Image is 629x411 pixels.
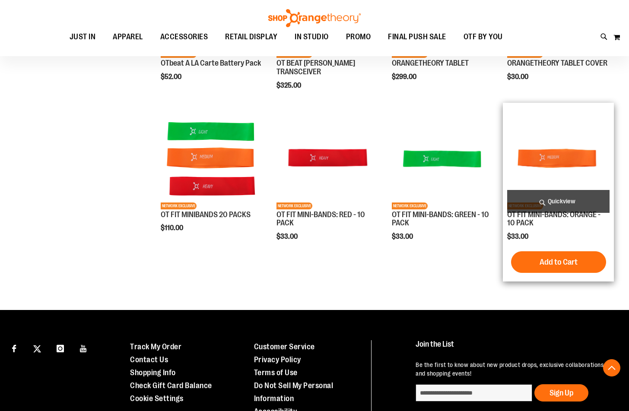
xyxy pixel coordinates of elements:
span: $33.00 [392,233,414,240]
span: $110.00 [161,224,184,232]
span: $33.00 [507,233,530,240]
button: Add to Cart [511,251,606,273]
img: Product image for OT FIT MINI-BANDS: RED - 10 PACK [276,107,379,209]
a: Visit our Facebook page [6,340,22,355]
a: APPAREL [104,27,152,47]
a: Check Gift Card Balance [130,381,212,390]
a: Visit our Instagram page [53,340,68,355]
a: ORANGETHEORY TABLET [392,59,469,67]
a: Privacy Policy [254,355,301,364]
span: $299.00 [392,73,418,81]
a: Cookie Settings [130,394,184,403]
a: Contact Us [130,355,168,364]
a: Customer Service [254,342,315,351]
a: Do Not Sell My Personal Information [254,381,334,403]
div: product [503,103,614,281]
a: Product image for OT FIT MINI-BANDS: RED - 10 PACKNETWORK EXCLUSIVE [276,107,379,211]
a: PROMO [337,27,380,47]
a: ACCESSORIES [152,27,217,47]
a: OTbeat A LA Carte Battery Pack [161,59,261,67]
span: APPAREL [113,27,143,47]
span: NETWORK EXCLUSIVE [161,202,197,209]
div: product [272,103,383,262]
span: OTF BY YOU [464,27,503,47]
a: Product image for OT FIT MINI-BANDS: ORANGE - 10 PACKNETWORK EXCLUSIVE [507,107,610,211]
span: Sign Up [550,389,573,397]
span: $52.00 [161,73,183,81]
a: ORANGETHEORY TABLET COVER [507,59,607,67]
img: Product image for OT FIT MINI-BANDS: ORANGE - 10 PACK [507,107,610,209]
div: product [156,103,267,254]
a: OT FIT MINI-BANDS: RED - 10 PACK [276,210,365,228]
span: IN STUDIO [295,27,329,47]
span: Add to Cart [540,257,578,267]
span: NETWORK EXCLUSIVE [392,202,428,209]
h4: Join the List [416,340,612,356]
a: OT FIT MINI-BANDS: ORANGE - 10 PACK [507,210,600,228]
a: Track My Order [130,342,181,351]
a: Quickview [507,190,610,213]
img: Product image for OT FIT MINI-BANDS: GREEN - 10 PACK [392,107,494,209]
button: Sign Up [534,384,588,402]
span: NETWORK EXCLUSIVE [276,202,312,209]
span: $33.00 [276,233,299,240]
button: Back To Top [603,359,620,376]
a: Visit our X page [30,340,45,355]
a: Visit our Youtube page [76,340,91,355]
img: Shop Orangetheory [267,9,362,27]
a: Terms of Use [254,368,298,377]
span: $30.00 [507,73,530,81]
a: Product image for OT FIT MINIBANDS 20 PACKSNETWORK EXCLUSIVE [161,107,263,211]
img: Product image for OT FIT MINIBANDS 20 PACKS [161,107,263,209]
img: Twitter [33,345,41,353]
div: product [388,103,499,262]
a: OT BEAT [PERSON_NAME] TRANSCEIVER [276,59,355,76]
span: FINAL PUSH SALE [388,27,446,47]
a: Product image for OT FIT MINI-BANDS: GREEN - 10 PACKNETWORK EXCLUSIVE [392,107,494,211]
a: JUST IN [61,27,105,47]
input: enter email [416,384,532,402]
a: IN STUDIO [286,27,337,47]
a: OT FIT MINIBANDS 20 PACKS [161,210,251,219]
a: OTF BY YOU [455,27,511,47]
a: RETAIL DISPLAY [216,27,286,47]
a: FINAL PUSH SALE [379,27,455,47]
span: $325.00 [276,82,302,89]
span: ACCESSORIES [160,27,208,47]
a: OT FIT MINI-BANDS: GREEN - 10 PACK [392,210,489,228]
p: Be the first to know about new product drops, exclusive collaborations, and shopping events! [416,360,612,378]
span: JUST IN [70,27,96,47]
a: Shopping Info [130,368,176,377]
span: RETAIL DISPLAY [225,27,277,47]
span: PROMO [346,27,371,47]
